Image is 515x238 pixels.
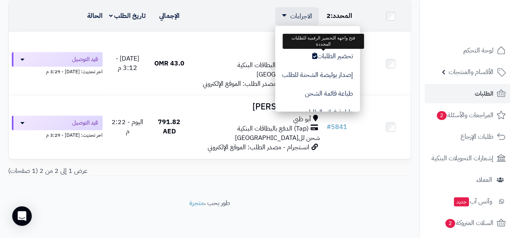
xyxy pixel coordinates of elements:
[327,11,367,21] div: المحدد:
[237,124,309,133] span: (Tap) الدفع بالبطاقات البنكية
[189,198,204,208] a: متجرة
[425,213,510,233] a: السلات المتروكة2
[12,67,103,75] div: اخر تحديث: [DATE] - 3:29 م
[193,39,320,48] h3: راية الخيالي
[449,66,493,78] span: الأقسام والمنتجات
[109,11,146,21] a: تاريخ الطلب
[282,11,312,21] a: الاجراءات
[453,196,492,207] span: وآتس آب
[208,142,309,152] span: انستجرام - مصدر الطلب: الموقع الإلكتروني
[283,34,364,49] div: فتح واجهة التحضير الرقمية للطلبات المحددة
[275,47,360,66] button: تحضير الطلبات
[327,122,331,132] span: #
[327,11,331,21] span: 2
[327,122,347,132] a: #5841
[112,117,143,136] span: اليوم - 2:22 م
[2,166,210,176] div: عرض 1 إلى 2 من 2 (1 صفحات)
[425,192,510,211] a: وآتس آبجديد
[445,219,455,228] span: 2
[275,84,360,103] button: طباعة قائمة الشحن
[293,115,311,124] span: أبو ظبي
[290,11,312,21] span: الاجراءات
[454,197,469,206] span: جديد
[425,41,510,60] a: لوحة التحكم
[159,11,180,21] a: الإجمالي
[235,133,320,143] span: شحن لل[GEOGRAPHIC_DATA]
[275,66,360,84] button: إصدار بوليصة الشحنة للطلب
[425,127,510,146] a: طلبات الإرجاع
[12,206,32,226] div: Open Intercom Messenger
[87,11,103,21] a: الحالة
[476,174,492,186] span: العملاء
[437,111,447,120] span: 2
[463,45,493,56] span: لوحة التحكم
[425,84,510,103] a: الطلبات
[425,170,510,190] a: العملاء
[12,130,103,139] div: اخر تحديث: [DATE] - 3:29 م
[275,28,360,47] button: تحديث حالة الطلبات
[275,103,360,122] button: طباعة فواتير الطلبات
[425,148,510,168] a: إشعارات التحويلات البنكية
[475,88,493,99] span: الطلبات
[432,153,493,164] span: إشعارات التحويلات البنكية
[237,61,309,70] span: (Tap) الدفع بالبطاقات البنكية
[72,119,98,127] span: قيد التوصيل
[72,55,98,63] span: قيد التوصيل
[460,23,507,40] img: logo-2.png
[436,109,493,121] span: المراجعات والأسئلة
[256,70,320,79] span: [GEOGRAPHIC_DATA]
[425,105,510,125] a: المراجعات والأسئلة2
[460,131,493,142] span: طلبات الإرجاع
[154,59,184,68] span: 43.0 OMR
[158,117,180,136] span: 791.82 AED
[193,102,320,111] h3: [PERSON_NAME]
[116,54,139,73] span: [DATE] - 3:12 م
[445,217,493,229] span: السلات المتروكة
[203,79,309,89] span: زيارة مباشرة - مصدر الطلب: الموقع الإلكتروني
